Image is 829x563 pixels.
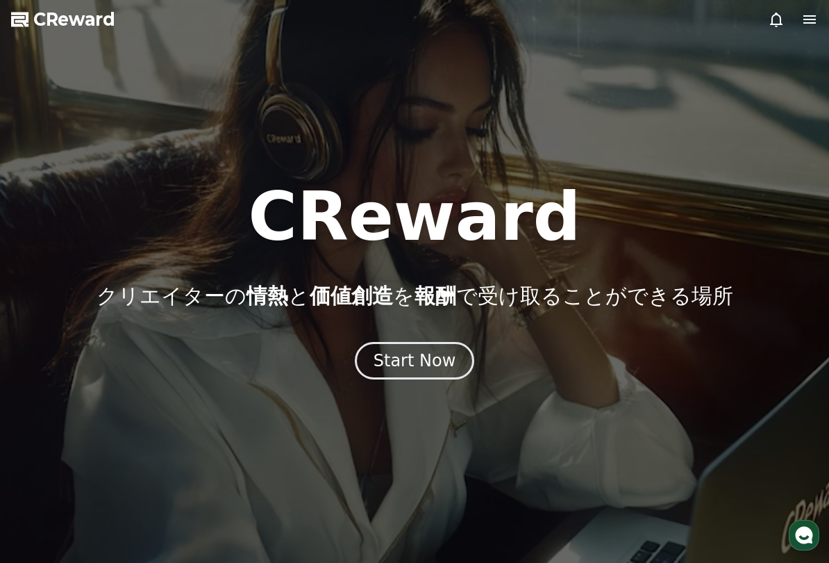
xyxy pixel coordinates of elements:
a: Start Now [355,356,475,369]
span: Settings [670,545,706,557]
span: 価値創造 [310,284,393,308]
a: Settings [551,524,825,559]
button: Start Now [355,342,475,380]
p: クリエイターの と を で受け取ることができる場所 [97,284,733,309]
div: Start Now [374,350,456,372]
span: CReward [33,8,115,31]
h1: CReward [248,183,580,250]
span: Home [128,545,153,557]
a: Messages [278,524,551,559]
span: 情熱 [246,284,288,308]
span: 報酬 [414,284,456,308]
span: Messages [393,546,436,557]
a: Home [4,524,278,559]
a: CReward [11,8,115,31]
